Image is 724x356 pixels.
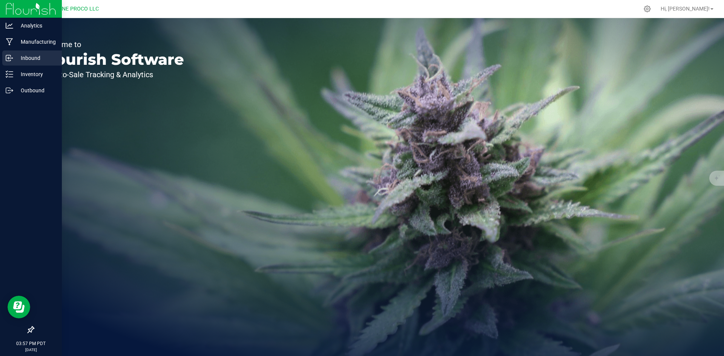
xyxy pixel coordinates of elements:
p: Manufacturing [13,37,58,46]
p: Inbound [13,53,58,63]
inline-svg: Analytics [6,22,13,29]
p: Outbound [13,86,58,95]
p: 03:57 PM PDT [3,340,58,347]
iframe: Resource center [8,296,30,318]
inline-svg: Inbound [6,54,13,62]
p: Inventory [13,70,58,79]
p: Welcome to [41,41,184,48]
div: Manage settings [643,5,652,12]
inline-svg: Manufacturing [6,38,13,46]
p: Analytics [13,21,58,30]
p: Seed-to-Sale Tracking & Analytics [41,71,184,78]
p: Flourish Software [41,52,184,67]
p: [DATE] [3,347,58,353]
inline-svg: Inventory [6,70,13,78]
span: Hi, [PERSON_NAME]! [661,6,710,12]
inline-svg: Outbound [6,87,13,94]
span: DUNE PROCO LLC [55,6,99,12]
